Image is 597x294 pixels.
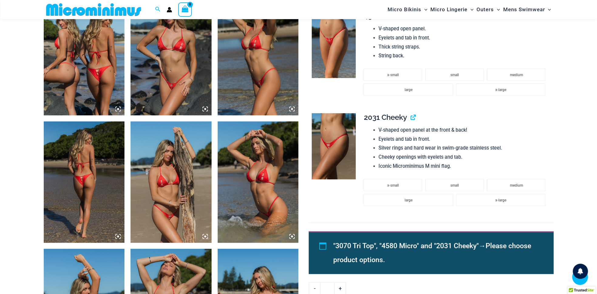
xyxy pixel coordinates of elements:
[456,194,545,206] li: x-large
[378,33,548,42] li: Eyelets and tab in front.
[450,73,459,77] span: small
[218,121,299,243] img: Link Tangello 3070 Tri Top 4580 Micro
[475,2,501,17] a: OutersMenu ToggleMenu Toggle
[44,3,144,16] img: MM SHOP LOGO FLAT
[364,69,422,81] li: x-small
[378,135,548,144] li: Eyelets and tab in front.
[155,6,161,13] a: Search icon link
[450,183,459,188] span: small
[378,126,548,135] li: V-shaped open panel at the front & back!
[378,144,548,153] li: Silver rings and hard wear in swim-grade stainless steel.
[333,242,531,264] span: Please choose product options.
[312,113,356,179] img: Link Tangello 2031 Cheeky
[378,24,548,33] li: V-shaped open panel.
[494,2,500,17] span: Menu Toggle
[405,198,412,202] span: large
[364,83,453,96] li: large
[487,179,545,191] li: medium
[467,2,473,17] span: Menu Toggle
[333,242,479,250] span: "3070 Tri Top", "4580 Micro" and "2031 Cheeky"
[44,121,125,243] img: Link Tangello 3070 Tri Top 2031 Cheeky
[545,2,551,17] span: Menu Toggle
[386,2,429,17] a: Micro BikinisMenu ToggleMenu Toggle
[495,88,506,92] span: x-large
[430,2,467,17] span: Micro Lingerie
[364,179,422,191] li: x-small
[495,198,506,202] span: x-large
[378,42,548,52] li: Thick string straps.
[364,113,407,122] span: 2031 Cheeky
[167,7,172,12] a: Account icon link
[456,83,545,96] li: x-large
[387,73,399,77] span: x-small
[364,194,453,206] li: large
[429,2,475,17] a: Micro LingerieMenu ToggleMenu Toggle
[425,69,484,81] li: small
[501,2,552,17] a: Mens SwimwearMenu ToggleMenu Toggle
[503,2,545,17] span: Mens Swimwear
[425,179,484,191] li: small
[378,153,548,162] li: Cheeky openings with eyelets and tab.
[421,2,427,17] span: Menu Toggle
[378,51,548,60] li: String back.
[178,2,192,16] a: View Shopping Cart, empty
[405,88,412,92] span: large
[387,183,399,188] span: x-small
[385,1,554,18] nav: Site Navigation
[378,162,548,171] li: Iconic Microminimus M mini flag.
[477,2,494,17] span: Outers
[312,12,356,78] img: Link Tangello 4580 Micro
[131,121,212,243] img: Link Tangello 3070 Tri Top 2031 Cheeky
[510,183,523,188] span: medium
[487,69,545,81] li: medium
[510,73,523,77] span: medium
[333,239,540,267] li: →
[388,2,421,17] span: Micro Bikinis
